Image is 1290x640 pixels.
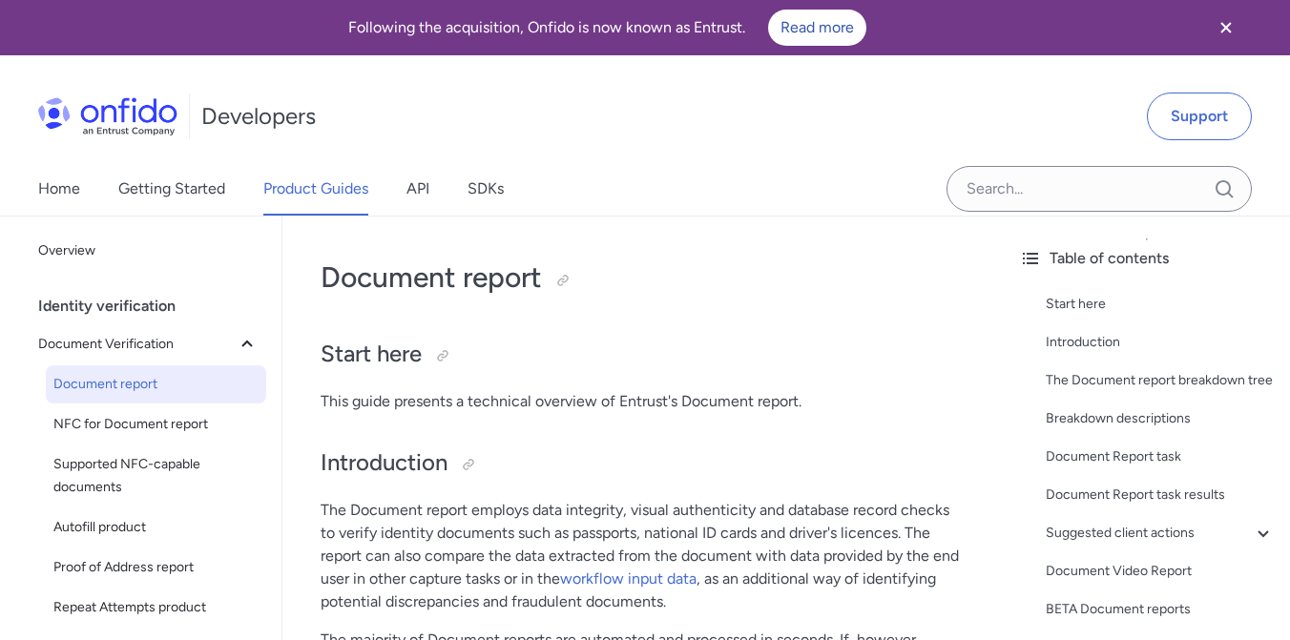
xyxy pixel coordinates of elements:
a: NFC for Document report [46,405,266,444]
a: Document Report task results [1046,484,1275,506]
a: Home [38,162,80,216]
h2: Start here [321,339,966,371]
span: Repeat Attempts product [53,596,259,619]
a: Introduction [1046,331,1275,354]
div: Table of contents [1019,247,1275,270]
a: Overview [31,232,266,270]
a: Autofill product [46,508,266,547]
div: Identity verification [38,287,274,325]
a: Supported NFC-capable documents [46,445,266,506]
a: Document report [46,365,266,403]
span: Document report [53,373,259,396]
a: Document Video Report [1046,560,1275,583]
h1: Document report [321,258,966,297]
span: Document Verification [38,333,236,356]
span: Proof of Address report [53,556,259,579]
span: NFC for Document report [53,413,259,436]
a: Repeat Attempts product [46,588,266,627]
a: BETA Document reports [1046,598,1275,621]
a: Proof of Address report [46,548,266,587]
a: workflow input data [560,569,697,588]
span: Autofill product [53,516,259,539]
img: Onfido Logo [38,97,177,135]
p: This guide presents a technical overview of Entrust's Document report. [321,390,966,413]
div: Following the acquisition, Onfido is now known as Entrust. [23,10,1191,46]
a: The Document report breakdown tree [1046,369,1275,392]
a: API [406,162,429,216]
a: Document Report task [1046,445,1275,468]
a: SDKs [468,162,504,216]
button: Close banner [1191,4,1261,52]
a: Support [1147,93,1252,140]
h2: Introduction [321,447,966,480]
button: Document Verification [31,325,266,363]
a: Suggested client actions [1046,522,1275,545]
a: Start here [1046,293,1275,316]
svg: Close banner [1215,16,1238,39]
a: Breakdown descriptions [1046,407,1275,430]
a: Read more [768,10,866,46]
input: Onfido search input field [947,166,1252,212]
span: Supported NFC-capable documents [53,453,259,499]
a: Getting Started [118,162,225,216]
h1: Developers [201,101,316,132]
span: Overview [38,239,259,262]
p: The Document report employs data integrity, visual authenticity and database record checks to ver... [321,499,966,613]
a: Product Guides [263,162,368,216]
